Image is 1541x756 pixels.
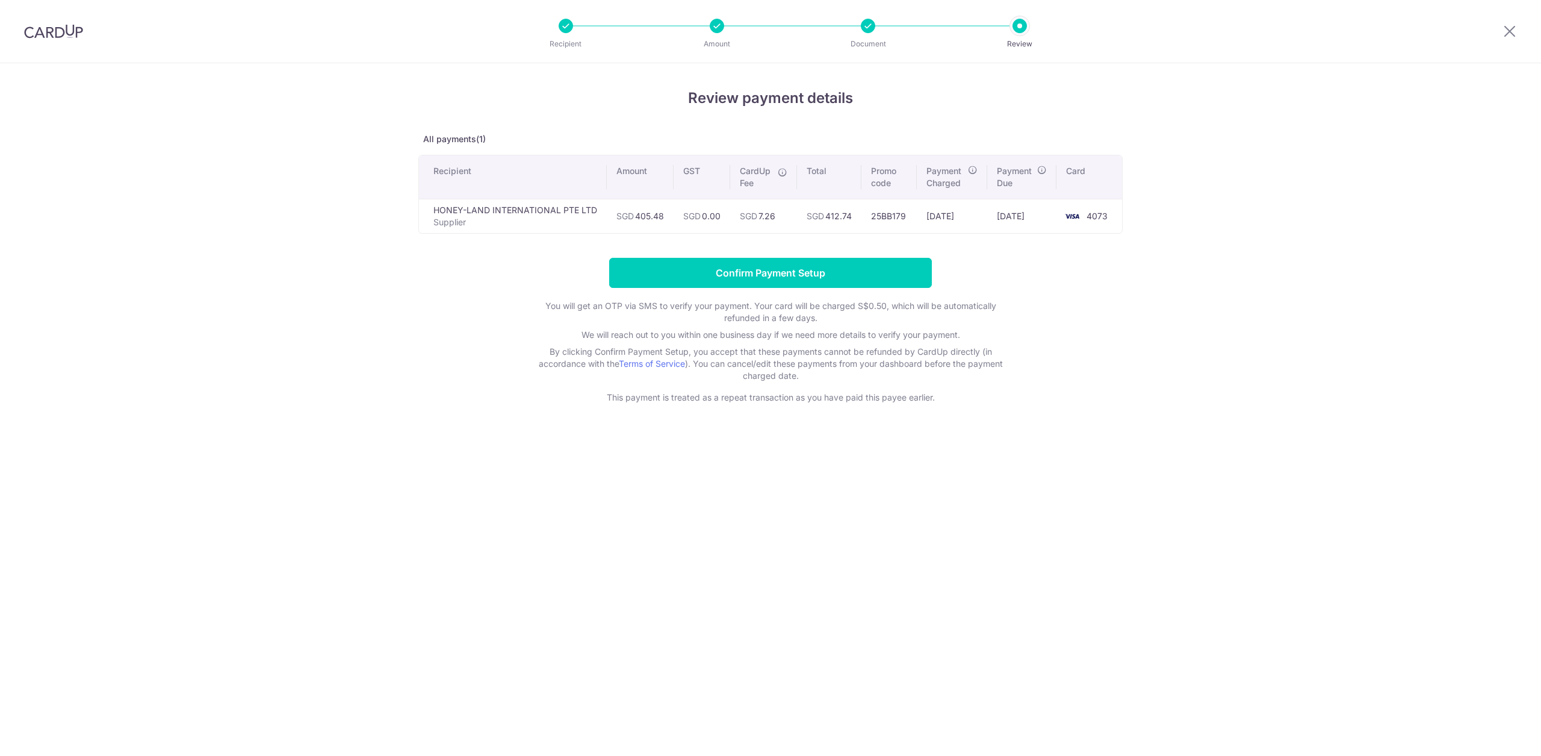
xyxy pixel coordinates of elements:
p: Recipient [521,38,610,50]
span: SGD [616,211,634,221]
span: SGD [807,211,824,221]
td: 412.74 [797,199,861,233]
td: HONEY-LAND INTERNATIONAL PTE LTD [419,199,607,233]
td: 0.00 [674,199,730,233]
input: Confirm Payment Setup [609,258,932,288]
span: SGD [683,211,701,221]
td: [DATE] [987,199,1056,233]
th: Promo code [861,155,917,199]
p: We will reach out to you within one business day if we need more details to verify your payment. [530,329,1011,341]
span: Payment Due [997,165,1034,189]
p: By clicking Confirm Payment Setup, you accept that these payments cannot be refunded by CardUp di... [530,346,1011,382]
th: Total [797,155,861,199]
th: Amount [607,155,674,199]
p: You will get an OTP via SMS to verify your payment. Your card will be charged S$0.50, which will ... [530,300,1011,324]
p: This payment is treated as a repeat transaction as you have paid this payee earlier. [530,392,1011,404]
span: 4073 [1087,211,1108,221]
th: Card [1056,155,1122,199]
img: <span class="translation_missing" title="translation missing: en.account_steps.new_confirm_form.b... [1060,209,1084,223]
a: Terms of Service [619,358,685,369]
td: 25BB179 [861,199,917,233]
td: 405.48 [607,199,674,233]
td: 7.26 [730,199,797,233]
span: Payment Charged [926,165,964,189]
img: CardUp [24,24,83,39]
p: Review [975,38,1064,50]
th: GST [674,155,730,199]
td: [DATE] [917,199,987,233]
p: Amount [672,38,761,50]
p: Supplier [433,216,597,228]
p: All payments(1) [418,133,1123,145]
h4: Review payment details [418,87,1123,109]
p: Document [823,38,913,50]
span: SGD [740,211,757,221]
span: CardUp Fee [740,165,772,189]
th: Recipient [419,155,607,199]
